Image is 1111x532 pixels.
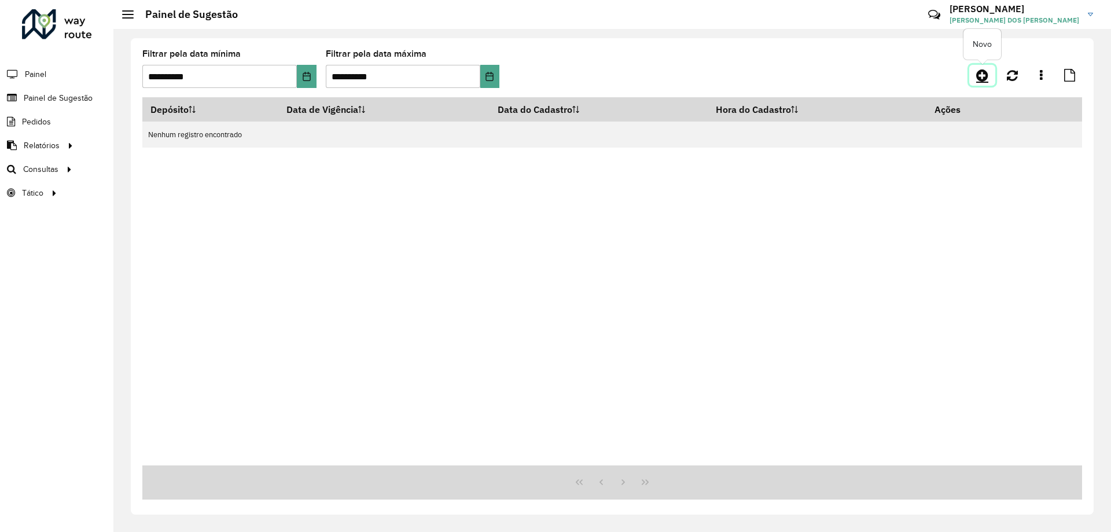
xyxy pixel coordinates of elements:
[134,8,238,21] h2: Painel de Sugestão
[23,163,58,175] span: Consultas
[24,92,93,104] span: Painel de Sugestão
[142,97,279,122] th: Depósito
[708,97,927,122] th: Hora do Cadastro
[926,97,996,122] th: Ações
[480,65,499,88] button: Choose Date
[963,29,1001,60] div: Novo
[279,97,490,122] th: Data de Vigência
[922,2,947,27] a: Contato Rápido
[950,3,1079,14] h3: [PERSON_NAME]
[142,122,1082,148] td: Nenhum registro encontrado
[950,15,1079,25] span: [PERSON_NAME] DOS [PERSON_NAME]
[490,97,708,122] th: Data do Cadastro
[326,47,426,61] label: Filtrar pela data máxima
[25,68,46,80] span: Painel
[142,47,241,61] label: Filtrar pela data mínima
[22,187,43,199] span: Tático
[297,65,316,88] button: Choose Date
[24,140,60,152] span: Relatórios
[22,116,51,128] span: Pedidos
